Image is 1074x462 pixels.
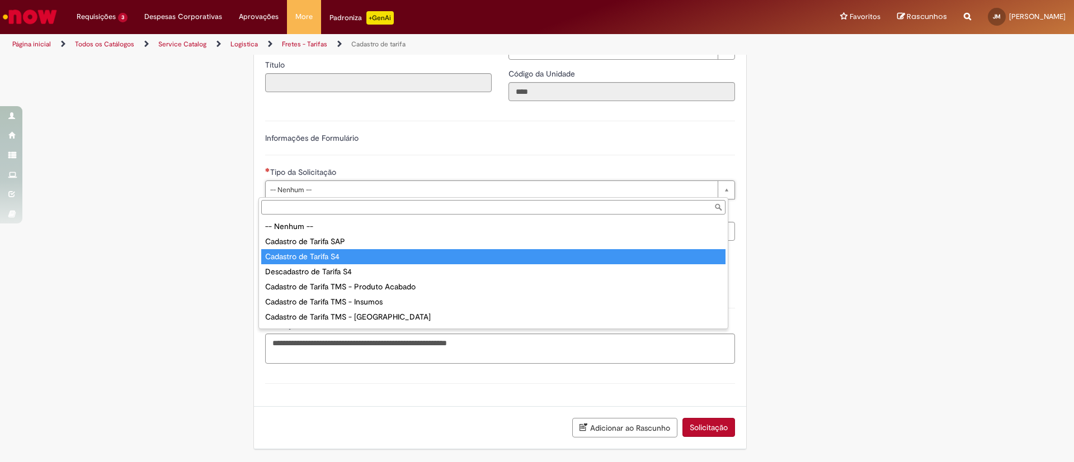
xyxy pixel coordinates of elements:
div: Descadastro de Tarifa S4 [261,264,726,279]
div: Cadastro de Tarifa TMS - Produto Acabado [261,279,726,294]
div: Descadastro de Tarifa TMS [261,325,726,340]
div: Cadastro de Tarifa S4 [261,249,726,264]
div: Cadastro de Tarifa TMS - Insumos [261,294,726,309]
div: -- Nenhum -- [261,219,726,234]
div: Cadastro de Tarifa TMS - [GEOGRAPHIC_DATA] [261,309,726,325]
div: Cadastro de Tarifa SAP [261,234,726,249]
ul: Tipo da Solicitação [259,217,728,328]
